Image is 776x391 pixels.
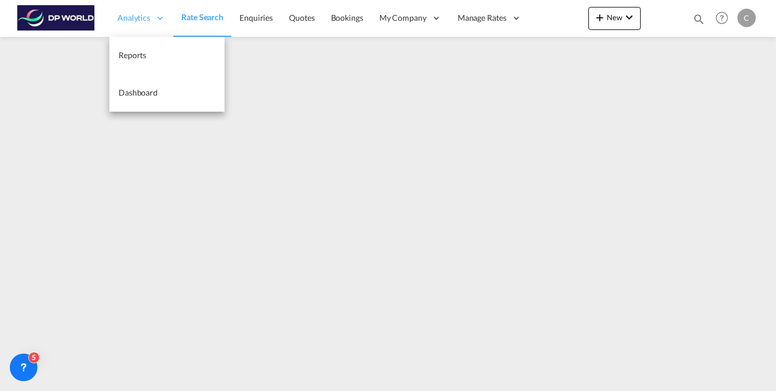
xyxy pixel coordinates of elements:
div: icon-magnify [693,13,705,30]
span: Manage Rates [458,12,507,24]
div: C [737,9,756,27]
span: My Company [379,12,427,24]
span: Reports [119,50,146,60]
span: Bookings [331,13,363,22]
div: Help [712,8,737,29]
md-icon: icon-chevron-down [622,10,636,24]
span: Analytics [117,12,150,24]
a: Reports [109,37,225,74]
span: Help [712,8,732,28]
md-icon: icon-magnify [693,13,705,25]
span: New [593,13,636,22]
button: icon-plus 400-fgNewicon-chevron-down [588,7,641,30]
a: Dashboard [109,74,225,112]
md-icon: icon-plus 400-fg [593,10,607,24]
span: Quotes [289,13,314,22]
span: Rate Search [181,12,223,22]
span: Dashboard [119,88,158,97]
span: Enquiries [239,13,273,22]
img: c08ca190194411f088ed0f3ba295208c.png [17,5,95,31]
